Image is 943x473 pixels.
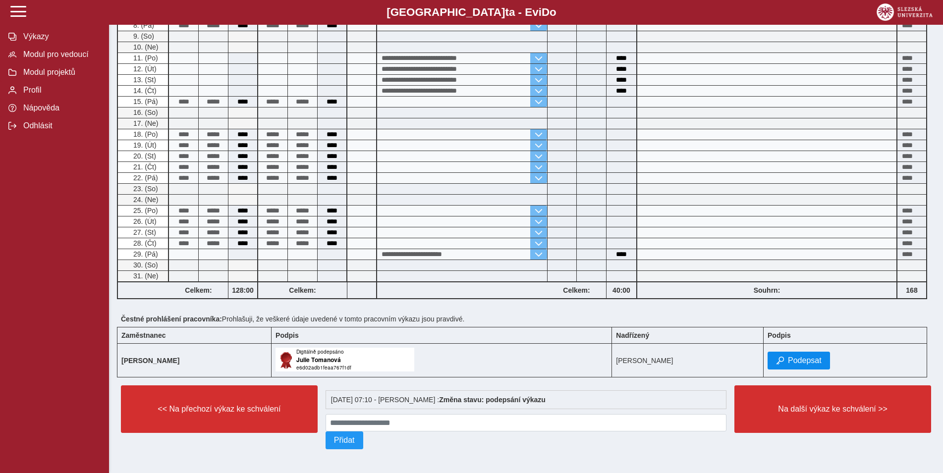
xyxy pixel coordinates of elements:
span: Podepsat [788,356,822,365]
button: Podepsat [768,352,830,369]
span: Přidat [334,436,355,445]
span: 11. (Po) [131,54,158,62]
button: << Na přechozí výkaz ke schválení [121,385,318,433]
span: 23. (So) [131,185,158,193]
button: Na další výkaz ke schválení >> [734,385,931,433]
span: 24. (Ne) [131,196,159,204]
b: Celkem: [258,286,347,294]
div: [DATE] 07:10 - [PERSON_NAME] : [326,390,727,409]
span: 17. (Ne) [131,119,159,127]
span: 14. (Čt) [131,87,157,95]
span: t [505,6,508,18]
b: 168 [897,286,926,294]
b: 40:00 [607,286,636,294]
b: [GEOGRAPHIC_DATA] a - Evi [30,6,913,19]
b: Zaměstnanec [121,331,166,339]
b: Podpis [276,331,299,339]
img: Digitálně podepsáno uživatelem [276,348,414,371]
span: 8. (Pá) [131,21,154,29]
span: 15. (Pá) [131,98,158,105]
span: << Na přechozí výkaz ke schválení [129,405,309,414]
span: 30. (So) [131,261,158,269]
span: D [542,6,550,18]
b: Souhrn: [754,286,780,294]
span: 27. (St) [131,228,156,236]
span: 26. (Út) [131,217,157,225]
b: Celkem: [169,286,228,294]
span: Výkazy [20,32,101,41]
span: 18. (Po) [131,130,158,138]
b: Nadřízený [616,331,649,339]
span: Modul pro vedoucí [20,50,101,59]
span: Modul projektů [20,68,101,77]
div: Prohlašuji, že veškeré údaje uvedené v tomto pracovním výkazu jsou pravdivé. [117,311,935,327]
span: Odhlásit [20,121,101,130]
span: o [550,6,556,18]
span: Nápověda [20,104,101,112]
span: 20. (St) [131,152,156,160]
span: 29. (Pá) [131,250,158,258]
span: 9. (So) [131,32,154,40]
span: 21. (Čt) [131,163,157,171]
b: Podpis [768,331,791,339]
b: Celkem: [547,286,606,294]
td: [PERSON_NAME] [612,344,764,377]
span: 10. (Ne) [131,43,159,51]
span: Na další výkaz ke schválení >> [743,405,923,414]
span: 25. (Po) [131,207,158,214]
span: 12. (Út) [131,65,157,73]
span: 31. (Ne) [131,272,159,280]
span: 19. (Út) [131,141,157,149]
span: 22. (Pá) [131,174,158,182]
span: Profil [20,86,101,95]
b: Čestné prohlášení pracovníka: [121,315,222,323]
button: Přidat [326,431,363,449]
span: 13. (St) [131,76,156,84]
b: 128:00 [228,286,257,294]
b: Změna stavu: podepsání výkazu [439,396,546,404]
img: logo_web_su.png [877,3,933,21]
span: 28. (Čt) [131,239,157,247]
span: 16. (So) [131,108,158,116]
b: [PERSON_NAME] [121,357,179,365]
